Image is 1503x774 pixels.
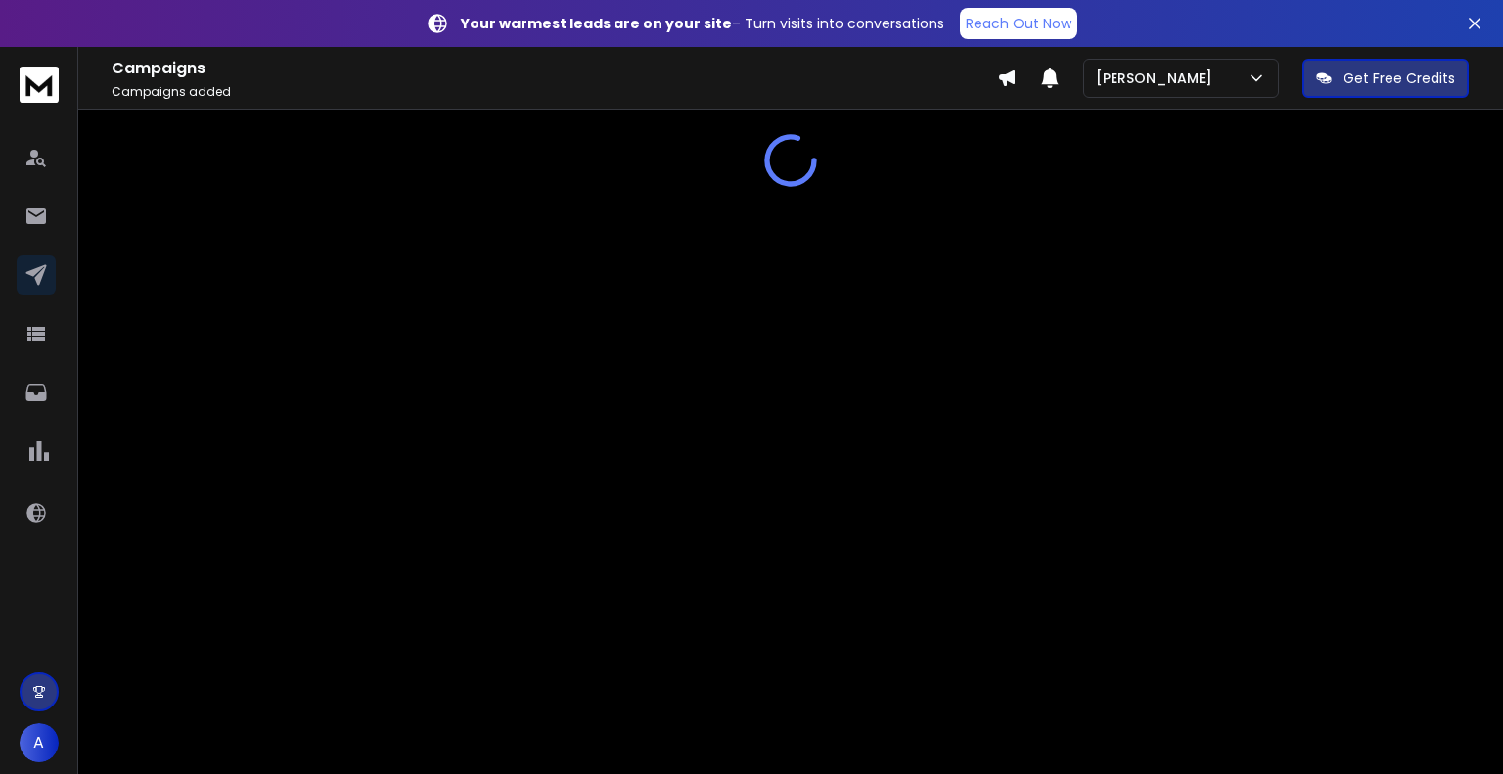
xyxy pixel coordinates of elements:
strong: Your warmest leads are on your site [461,14,732,33]
p: – Turn visits into conversations [461,14,944,33]
p: Get Free Credits [1344,68,1455,88]
button: A [20,723,59,762]
p: [PERSON_NAME] [1096,68,1220,88]
p: Campaigns added [112,84,997,100]
img: logo [20,67,59,103]
p: Reach Out Now [966,14,1071,33]
button: Get Free Credits [1302,59,1469,98]
h1: Campaigns [112,57,997,80]
a: Reach Out Now [960,8,1077,39]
